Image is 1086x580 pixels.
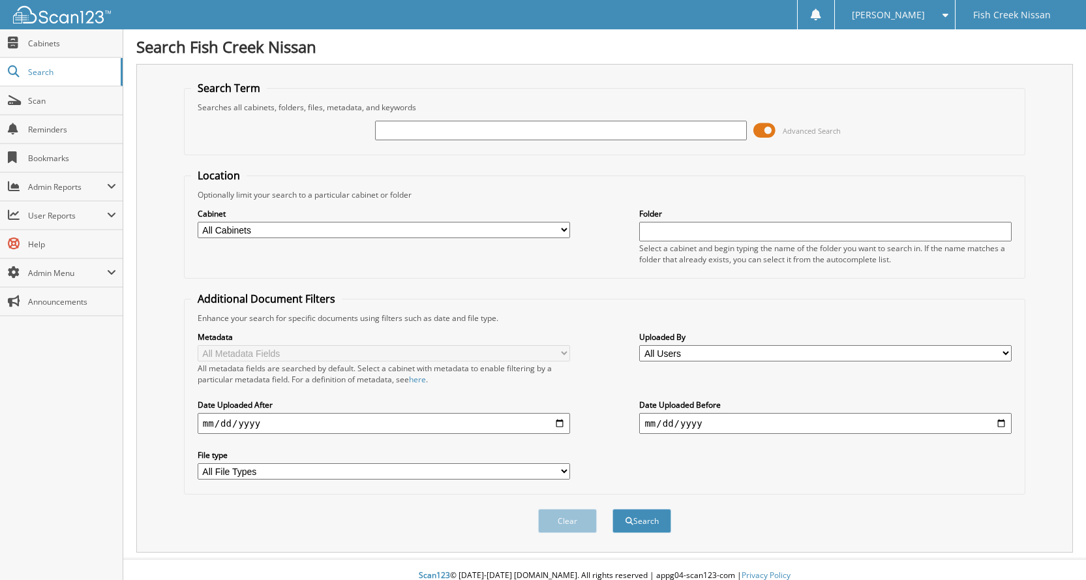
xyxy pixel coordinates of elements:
[198,331,570,343] label: Metadata
[191,102,1018,113] div: Searches all cabinets, folders, files, metadata, and keywords
[973,11,1051,19] span: Fish Creek Nissan
[852,11,925,19] span: [PERSON_NAME]
[1021,517,1086,580] iframe: Chat Widget
[28,124,116,135] span: Reminders
[198,363,570,385] div: All metadata fields are searched by default. Select a cabinet with metadata to enable filtering b...
[191,81,267,95] legend: Search Term
[191,189,1018,200] div: Optionally limit your search to a particular cabinet or folder
[198,208,570,219] label: Cabinet
[28,296,116,307] span: Announcements
[28,239,116,250] span: Help
[28,267,107,279] span: Admin Menu
[639,208,1012,219] label: Folder
[13,6,111,23] img: scan123-logo-white.svg
[28,210,107,221] span: User Reports
[639,331,1012,343] label: Uploaded By
[783,126,841,136] span: Advanced Search
[612,509,671,533] button: Search
[28,38,116,49] span: Cabinets
[136,36,1073,57] h1: Search Fish Creek Nissan
[409,374,426,385] a: here
[639,399,1012,410] label: Date Uploaded Before
[538,509,597,533] button: Clear
[639,413,1012,434] input: end
[198,413,570,434] input: start
[28,95,116,106] span: Scan
[28,67,114,78] span: Search
[198,450,570,461] label: File type
[198,399,570,410] label: Date Uploaded After
[28,181,107,192] span: Admin Reports
[191,313,1018,324] div: Enhance your search for specific documents using filters such as date and file type.
[639,243,1012,265] div: Select a cabinet and begin typing the name of the folder you want to search in. If the name match...
[191,168,247,183] legend: Location
[191,292,342,306] legend: Additional Document Filters
[28,153,116,164] span: Bookmarks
